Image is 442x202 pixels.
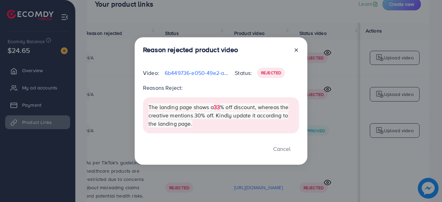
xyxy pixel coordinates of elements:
[165,69,229,77] p: 6b449736-e050-49e2-a39c-07087b225015-1742656335850.mp4
[148,103,214,111] span: The landing page shows a
[214,103,220,111] strong: 33
[265,142,299,156] button: Cancel
[143,69,159,77] p: Video:
[143,84,299,92] p: Reasons Reject:
[235,69,252,77] p: Status:
[143,46,238,54] h3: Reason rejected product video
[261,70,281,76] span: Rejected
[148,103,289,127] span: % off discount, whereas the creative mentions 30% off. Kindly update it according to the landing ...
